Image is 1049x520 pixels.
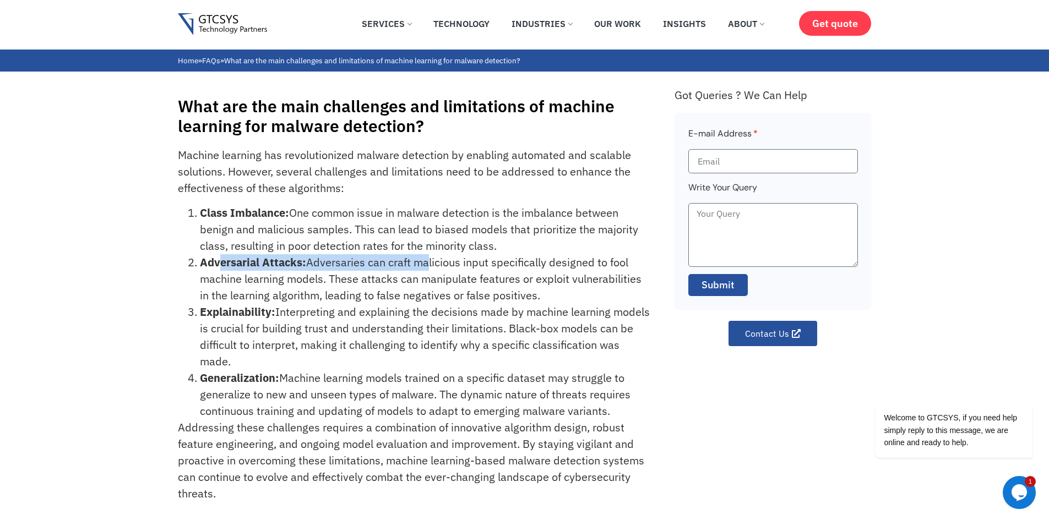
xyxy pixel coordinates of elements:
li: One common issue in malware detection is the imbalance between benign and malicious samples. This... [200,205,650,254]
iframe: chat widget [840,341,1038,470]
h1: What are the main challenges and limitations of machine learning for malware detection? [178,96,664,136]
form: Faq Form [688,127,858,303]
a: Our Work [586,12,649,36]
span: » » [178,56,520,65]
span: Contact Us [745,329,789,338]
li: Interpreting and explaining the decisions made by machine learning models is crucial for building... [200,304,650,370]
li: Adversaries can craft malicious input specifically designed to fool machine learning models. Thes... [200,254,650,304]
div: Got Queries ? We Can Help [675,88,872,102]
img: Gtcsys logo [178,13,268,36]
strong: Explainability: [200,304,275,319]
a: Get quote [799,11,871,36]
a: Home [178,56,198,65]
p: Addressing these challenges requires a combination of innovative algorithm design, robust feature... [178,419,650,502]
button: Submit [688,274,748,296]
span: Get quote [812,18,858,29]
strong: Generalization: [200,370,279,385]
strong: Class Imbalance: [200,205,289,220]
span: Submit [702,278,735,292]
a: FAQs [202,56,220,65]
p: Machine learning has revolutionized malware detection by enabling automated and scalable solution... [178,147,650,196]
label: Write Your Query [688,180,757,203]
a: About [720,12,772,36]
span: What are the main challenges and limitations of machine learning for malware detection? [224,56,520,65]
a: Industries [503,12,580,36]
strong: Adversarial Attacks: [200,255,306,270]
li: Machine learning models trained on a specific dataset may struggle to generalize to new and unsee... [200,370,650,419]
iframe: chat widget [1003,476,1038,509]
input: Email [688,149,858,173]
label: E-mail Address [688,127,758,149]
a: Services [354,12,420,36]
a: Contact Us [729,321,817,346]
a: Technology [425,12,498,36]
a: Insights [655,12,714,36]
